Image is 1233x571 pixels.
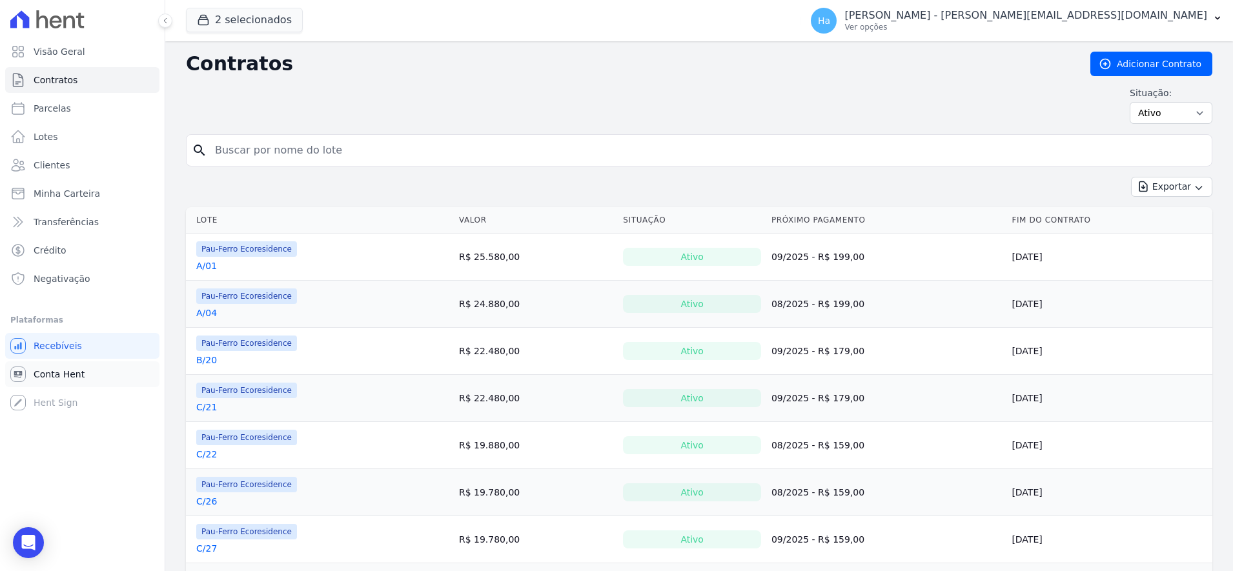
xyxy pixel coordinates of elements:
div: Plataformas [10,312,154,328]
td: R$ 22.480,00 [454,328,618,375]
a: Crédito [5,237,159,263]
span: Pau-Ferro Ecoresidence [196,383,297,398]
span: Recebíveis [34,339,82,352]
td: [DATE] [1006,516,1212,563]
td: R$ 25.580,00 [454,234,618,281]
a: C/27 [196,542,217,555]
span: Visão Geral [34,45,85,58]
div: Ativo [623,483,761,501]
span: Pau-Ferro Ecoresidence [196,430,297,445]
div: Ativo [623,389,761,407]
i: search [192,143,207,158]
a: 09/2025 - R$ 179,00 [771,346,864,356]
a: A/01 [196,259,217,272]
a: A/04 [196,306,217,319]
span: Pau-Ferro Ecoresidence [196,477,297,492]
a: Transferências [5,209,159,235]
p: [PERSON_NAME] - [PERSON_NAME][EMAIL_ADDRESS][DOMAIN_NAME] [844,9,1207,22]
div: Ativo [623,530,761,548]
a: Parcelas [5,95,159,121]
a: 09/2025 - R$ 159,00 [771,534,864,545]
div: Ativo [623,436,761,454]
span: Parcelas [34,102,71,115]
span: Lotes [34,130,58,143]
td: [DATE] [1006,281,1212,328]
a: Minha Carteira [5,181,159,206]
a: Lotes [5,124,159,150]
span: Contratos [34,74,77,86]
a: B/20 [196,354,217,366]
a: C/26 [196,495,217,508]
input: Buscar por nome do lote [207,137,1207,163]
a: Adicionar Contrato [1090,52,1212,76]
td: R$ 19.780,00 [454,516,618,563]
button: 2 selecionados [186,8,303,32]
span: Transferências [34,215,99,228]
a: Clientes [5,152,159,178]
td: R$ 22.480,00 [454,375,618,422]
a: 08/2025 - R$ 159,00 [771,440,864,450]
th: Situação [618,207,766,234]
span: Conta Hent [34,368,85,381]
a: 09/2025 - R$ 199,00 [771,252,864,262]
span: Pau-Ferro Ecoresidence [196,524,297,539]
div: Open Intercom Messenger [13,527,44,558]
td: R$ 19.880,00 [454,422,618,469]
span: Pau-Ferro Ecoresidence [196,241,297,257]
td: [DATE] [1006,375,1212,422]
div: Ativo [623,248,761,266]
td: [DATE] [1006,422,1212,469]
th: Valor [454,207,618,234]
a: Recebíveis [5,333,159,359]
span: Pau-Ferro Ecoresidence [196,288,297,304]
h2: Contratos [186,52,1070,75]
div: Ativo [623,295,761,313]
a: 09/2025 - R$ 179,00 [771,393,864,403]
span: Clientes [34,159,70,172]
td: R$ 19.780,00 [454,469,618,516]
th: Lote [186,207,454,234]
a: C/22 [196,448,217,461]
label: Situação: [1130,86,1212,99]
span: Minha Carteira [34,187,100,200]
a: Negativação [5,266,159,292]
th: Fim do Contrato [1006,207,1212,234]
a: C/21 [196,401,217,414]
td: [DATE] [1006,469,1212,516]
td: [DATE] [1006,328,1212,375]
td: R$ 24.880,00 [454,281,618,328]
button: Exportar [1131,177,1212,197]
span: Pau-Ferro Ecoresidence [196,336,297,351]
p: Ver opções [844,22,1207,32]
span: Negativação [34,272,90,285]
div: Ativo [623,342,761,360]
a: Contratos [5,67,159,93]
td: [DATE] [1006,234,1212,281]
span: Ha [818,16,830,25]
span: Crédito [34,244,66,257]
a: Conta Hent [5,361,159,387]
button: Ha [PERSON_NAME] - [PERSON_NAME][EMAIL_ADDRESS][DOMAIN_NAME] Ver opções [800,3,1233,39]
a: 08/2025 - R$ 199,00 [771,299,864,309]
th: Próximo Pagamento [766,207,1006,234]
a: Visão Geral [5,39,159,65]
a: 08/2025 - R$ 159,00 [771,487,864,497]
